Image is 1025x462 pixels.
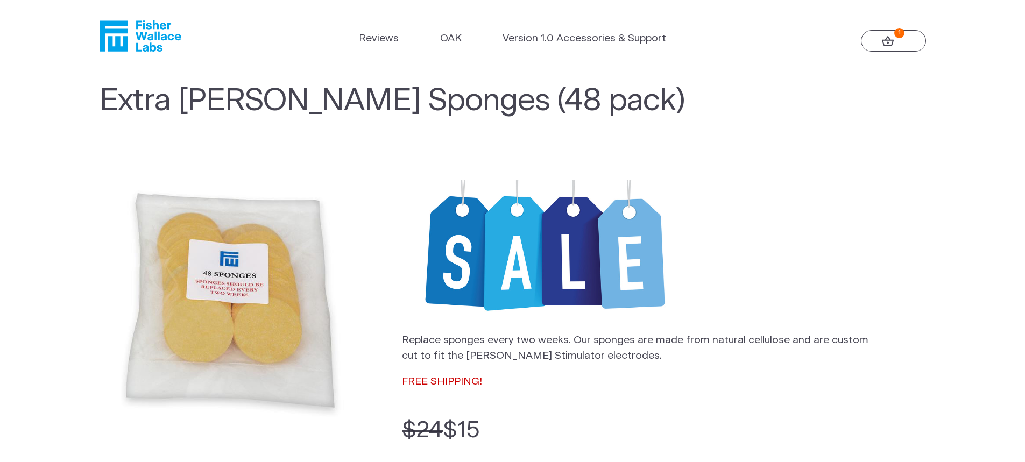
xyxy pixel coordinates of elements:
[100,83,926,139] h1: Extra [PERSON_NAME] Sponges (48 pack)
[359,31,399,47] a: Reviews
[861,30,926,52] a: 1
[402,418,443,442] s: $24
[402,333,878,364] p: Replace sponges every two weeks. Our sponges are made from natural cellulose and are custom cut t...
[402,376,482,387] span: FREE SHIPPING!
[100,20,181,52] a: Fisher Wallace
[100,169,362,431] img: Extra Fisher Wallace Sponges (48 pack)
[503,31,666,47] a: Version 1.0 Accessories & Support
[440,31,462,47] a: OAK
[894,28,904,38] strong: 1
[402,413,925,448] p: $15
